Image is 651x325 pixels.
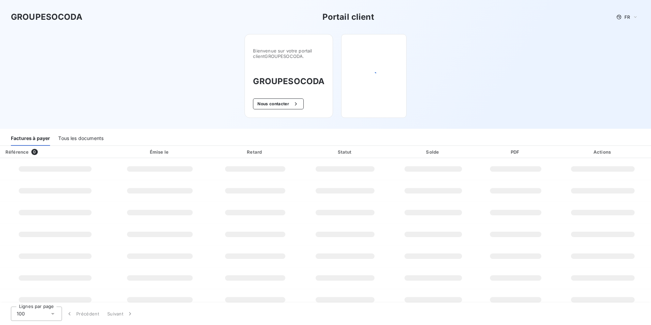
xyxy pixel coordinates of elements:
span: 0 [31,149,37,155]
span: FR [624,14,630,20]
h3: GROUPESOCODA [253,75,324,88]
div: Retard [211,149,299,155]
div: Solde [391,149,475,155]
div: Tous les documents [58,131,104,146]
div: Actions [556,149,650,155]
div: Factures à payer [11,131,50,146]
button: Suivant [103,307,138,321]
h3: Portail client [322,11,374,23]
h3: GROUPESOCODA [11,11,82,23]
div: Émise le [112,149,208,155]
button: Précédent [62,307,103,321]
span: Bienvenue sur votre portail client GROUPESOCODA . [253,48,324,59]
div: Référence [5,149,29,155]
button: Nous contacter [253,98,303,109]
div: PDF [478,149,553,155]
div: Statut [302,149,388,155]
span: 100 [17,310,25,317]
